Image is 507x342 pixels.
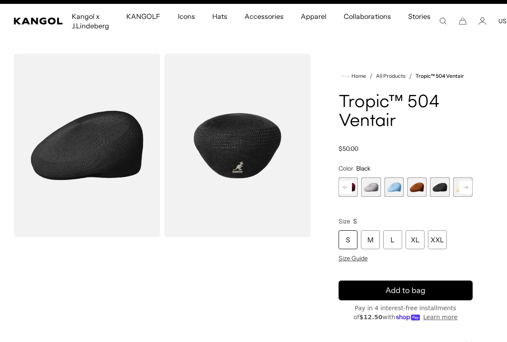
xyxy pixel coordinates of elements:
[339,165,353,172] span: Color
[126,4,160,29] span: KANGOLF
[383,230,402,249] div: L
[118,4,169,29] a: KANGOLF
[339,254,368,262] span: Size Guide
[339,145,358,153] span: $50.00
[361,177,381,197] label: Grey
[366,71,373,81] li: /
[339,177,358,197] label: Burgundy
[63,4,118,38] a: Kangol x J.Lindeberg
[292,4,335,29] a: Apparel
[342,72,366,80] a: Home
[169,4,204,29] a: Icons
[406,230,425,249] div: XL
[408,4,431,38] span: Stories
[353,217,357,225] span: S
[339,71,473,81] nav: breadcrumbs
[335,4,399,29] a: Collaborations
[339,177,358,197] div: 14 of 22
[400,4,439,38] a: Stories
[339,217,350,225] span: Size
[376,73,406,79] a: All Products
[459,17,467,25] button: Cart
[384,177,403,197] label: Light Blue
[339,93,473,131] h1: Tropic™ 504 Ventair
[453,177,473,197] label: Natural
[361,230,380,249] div: M
[428,230,447,249] div: XXL
[407,177,427,197] label: Cognac
[212,4,227,29] span: Hats
[14,18,63,24] a: Kangol
[339,281,473,300] button: Add to bag
[204,4,236,29] a: Hats
[350,73,366,79] span: Home
[406,71,412,81] li: /
[453,177,473,197] div: 19 of 22
[439,17,447,25] summary: Search here
[361,177,381,197] div: 15 of 22
[430,177,449,197] div: 18 of 22
[430,177,449,197] label: Black
[415,73,464,79] a: Tropic™ 504 Ventair
[72,4,109,38] span: Kangol x J.Lindeberg
[344,4,391,29] span: Collaborations
[14,54,161,237] img: color-black
[178,4,195,29] span: Icons
[339,230,357,249] div: S
[407,177,427,197] div: 17 of 22
[385,285,425,296] span: Add to bag
[479,17,486,25] a: Account
[301,4,327,29] span: Apparel
[356,165,370,172] span: Black
[244,4,284,29] span: Accessories
[236,4,292,29] a: Accessories
[164,54,311,237] img: color-black
[384,177,403,197] div: 16 of 22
